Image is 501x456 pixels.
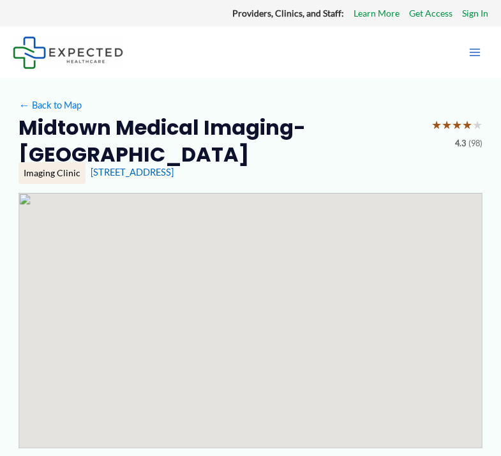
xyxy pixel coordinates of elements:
[91,167,174,178] a: [STREET_ADDRESS]
[409,5,452,22] a: Get Access
[431,114,442,136] span: ★
[461,39,488,66] button: Main menu toggle
[19,100,30,111] span: ←
[232,8,344,19] strong: Providers, Clinics, and Staff:
[13,36,123,69] img: Expected Healthcare Logo - side, dark font, small
[472,114,482,136] span: ★
[455,136,466,151] span: 4.3
[468,136,482,151] span: (98)
[462,5,488,22] a: Sign In
[19,114,421,167] h2: Midtown Medical Imaging-[GEOGRAPHIC_DATA]
[19,162,86,184] div: Imaging Clinic
[442,114,452,136] span: ★
[19,96,82,114] a: ←Back to Map
[452,114,462,136] span: ★
[462,114,472,136] span: ★
[354,5,400,22] a: Learn More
